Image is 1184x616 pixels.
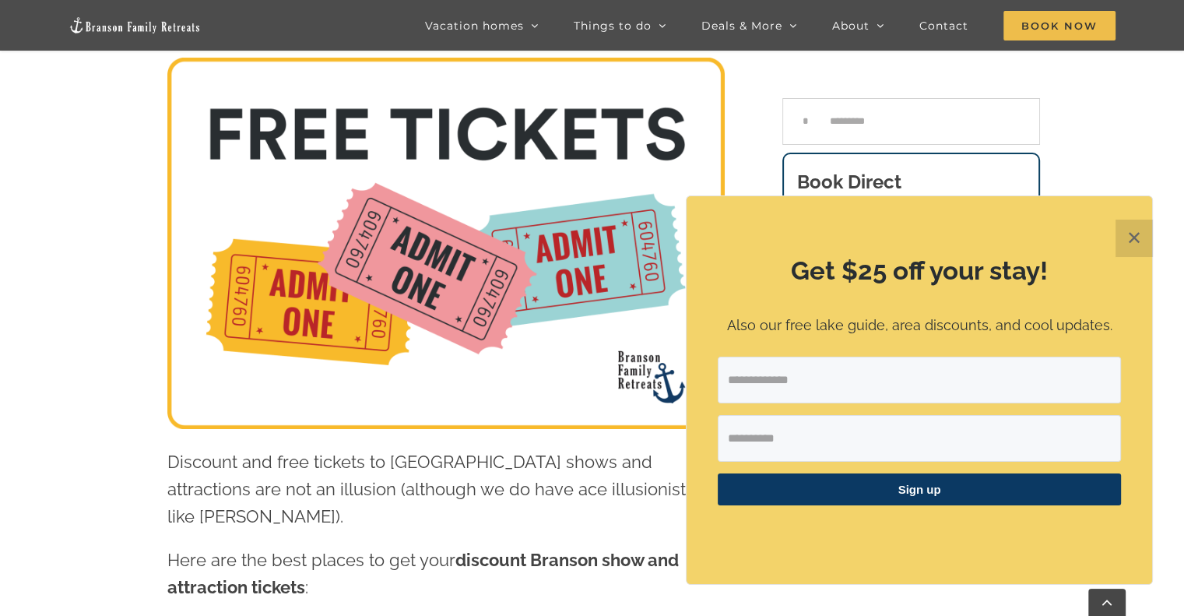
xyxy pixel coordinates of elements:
[167,449,725,531] p: Discount and free tickets to [GEOGRAPHIC_DATA] shows and attractions are not an illusion (althoug...
[718,253,1121,289] h2: Get $25 off your stay!
[718,357,1121,403] input: Email Address
[425,20,524,31] span: Vacation homes
[69,16,201,34] img: Branson Family Retreats Logo
[832,20,870,31] span: About
[919,20,968,31] span: Contact
[782,98,1040,145] input: Search...
[718,315,1121,337] p: Also our free lake guide, area discounts, and cool updates.
[701,20,782,31] span: Deals & More
[167,547,725,601] p: Here are the best places to get your :
[1003,11,1115,40] span: Book Now
[718,473,1121,505] button: Sign up
[797,171,901,193] b: Book Direct
[782,98,829,145] input: Search
[1115,220,1153,257] button: Close
[574,20,652,31] span: Things to do
[167,550,679,597] strong: discount Branson show and attraction tickets
[718,525,1121,541] p: ​
[167,58,725,429] img: free and discount Branson show tickets from Branson Family Retreats
[718,415,1121,462] input: First Name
